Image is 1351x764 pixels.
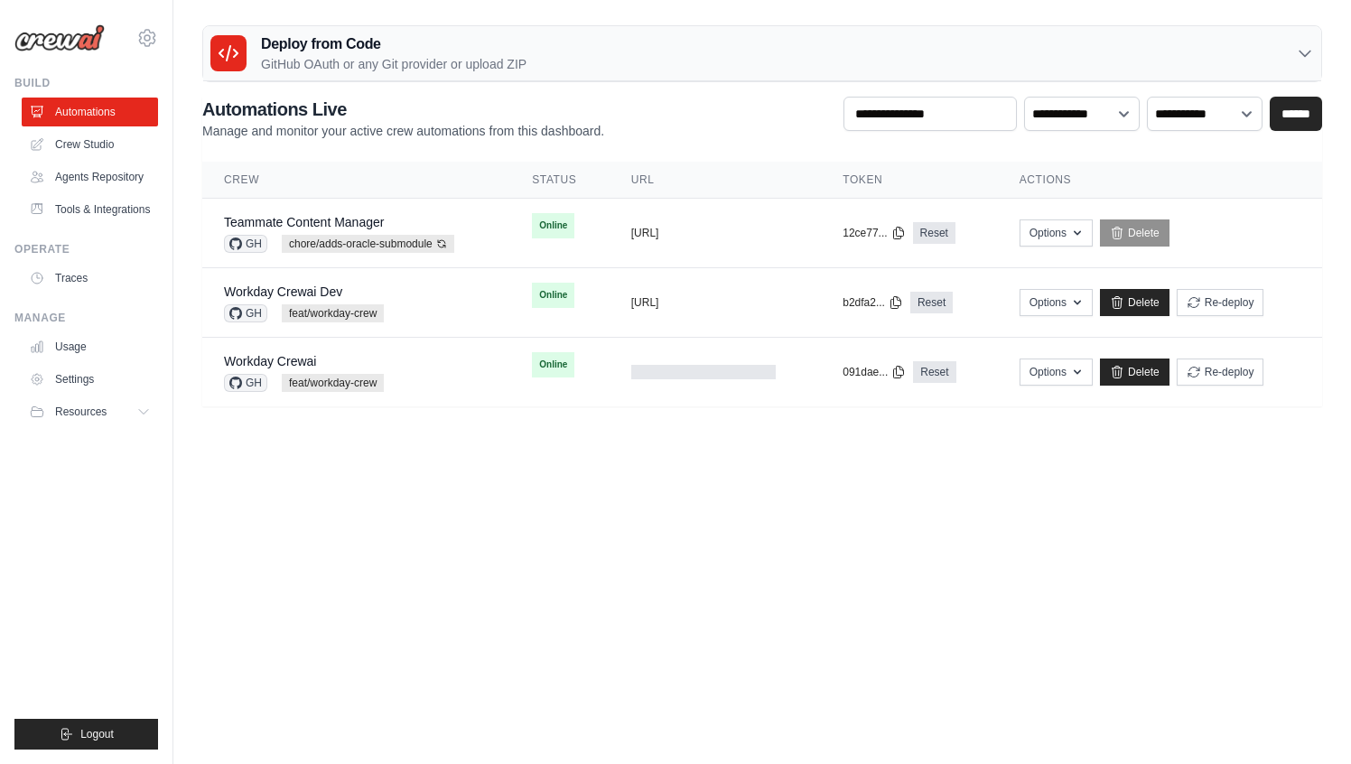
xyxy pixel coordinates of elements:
a: Reset [913,222,955,244]
h3: Deploy from Code [261,33,526,55]
a: Workday Crewai [224,354,316,368]
button: Logout [14,719,158,750]
th: Status [510,162,610,199]
a: Automations [22,98,158,126]
a: Traces [22,264,158,293]
a: Teammate Content Manager [224,215,384,229]
a: Usage [22,332,158,361]
span: Online [532,352,574,377]
span: Online [532,213,574,238]
div: Operate [14,242,158,256]
h2: Automations Live [202,97,604,122]
button: 12ce77... [843,226,905,240]
iframe: Chat Widget [1261,677,1351,764]
th: Token [821,162,997,199]
button: Options [1020,219,1093,247]
th: URL [610,162,821,199]
button: Re-deploy [1177,289,1264,316]
button: b2dfa2... [843,295,903,310]
button: Resources [22,397,158,426]
a: Delete [1100,359,1169,386]
a: Settings [22,365,158,394]
th: Actions [998,162,1322,199]
span: feat/workday-crew [282,304,384,322]
span: Online [532,283,574,308]
a: Crew Studio [22,130,158,159]
a: Workday Crewai Dev [224,284,342,299]
span: feat/workday-crew [282,374,384,392]
span: Logout [80,727,114,741]
div: Manage [14,311,158,325]
img: Logo [14,24,105,51]
a: Tools & Integrations [22,195,158,224]
span: chore/adds-oracle-submodule [282,235,454,253]
a: Delete [1100,289,1169,316]
div: Build [14,76,158,90]
span: GH [224,235,267,253]
button: Re-deploy [1177,359,1264,386]
th: Crew [202,162,510,199]
a: Reset [913,361,955,383]
p: Manage and monitor your active crew automations from this dashboard. [202,122,604,140]
button: Options [1020,289,1093,316]
a: Delete [1100,219,1169,247]
span: GH [224,374,267,392]
button: Options [1020,359,1093,386]
button: 091dae... [843,365,906,379]
a: Reset [910,292,953,313]
span: Resources [55,405,107,419]
span: GH [224,304,267,322]
p: GitHub OAuth or any Git provider or upload ZIP [261,55,526,73]
a: Agents Repository [22,163,158,191]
